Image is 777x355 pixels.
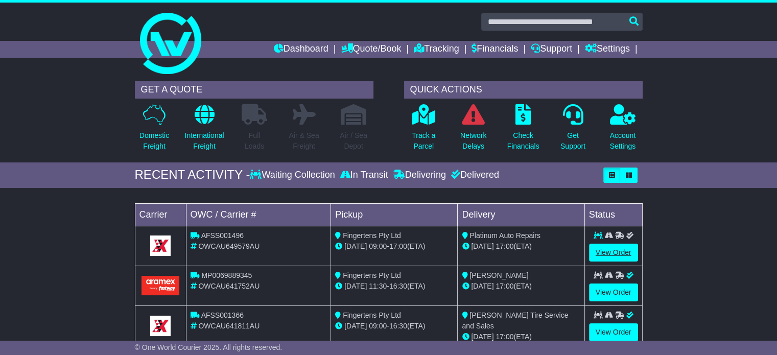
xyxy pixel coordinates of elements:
[331,203,458,226] td: Pickup
[184,104,224,157] a: InternationalFreight
[369,242,387,250] span: 09:00
[585,41,630,58] a: Settings
[412,130,435,152] p: Track a Parcel
[531,41,572,58] a: Support
[343,271,401,279] span: Fingertens Pty Ltd
[250,170,337,181] div: Waiting Collection
[135,168,250,182] div: RECENT ACTIVITY -
[135,81,373,99] div: GET A QUOTE
[340,130,367,152] p: Air / Sea Depot
[507,104,540,157] a: CheckFinancials
[135,203,186,226] td: Carrier
[462,281,580,292] div: (ETA)
[414,41,459,58] a: Tracking
[469,231,540,240] span: Platinum Auto Repairs
[496,333,513,341] span: 17:00
[242,130,267,152] p: Full Loads
[471,242,493,250] span: [DATE]
[462,332,580,342] div: (ETA)
[471,282,493,290] span: [DATE]
[449,170,499,181] div: Delivered
[344,242,367,250] span: [DATE]
[341,41,401,58] a: Quote/Book
[589,323,638,341] a: View Order
[338,170,391,181] div: In Transit
[496,242,513,250] span: 17:00
[335,281,453,292] div: - (ETA)
[369,322,387,330] span: 09:00
[389,322,407,330] span: 16:30
[142,276,180,295] img: Aramex.png
[560,104,586,157] a: GetSupport
[139,130,169,152] p: Domestic Freight
[460,130,486,152] p: Network Delays
[496,282,513,290] span: 17:00
[335,241,453,252] div: - (ETA)
[343,311,401,319] span: Fingertens Pty Ltd
[150,235,171,256] img: GetCarrierServiceLogo
[589,244,638,262] a: View Order
[198,242,260,250] span: OWCAU649579AU
[471,333,493,341] span: [DATE]
[589,283,638,301] a: View Order
[610,130,636,152] p: Account Settings
[462,241,580,252] div: (ETA)
[411,104,436,157] a: Track aParcel
[389,242,407,250] span: 17:00
[344,282,367,290] span: [DATE]
[404,81,643,99] div: QUICK ACTIONS
[150,316,171,336] img: GetCarrierServiceLogo
[135,343,282,351] span: © One World Courier 2025. All rights reserved.
[186,203,331,226] td: OWC / Carrier #
[198,282,260,290] span: OWCAU641752AU
[274,41,328,58] a: Dashboard
[289,130,319,152] p: Air & Sea Freight
[201,231,244,240] span: AFSS001496
[139,104,170,157] a: DomesticFreight
[389,282,407,290] span: 16:30
[609,104,637,157] a: AccountSettings
[584,203,642,226] td: Status
[343,231,401,240] span: Fingertens Pty Ltd
[458,203,584,226] td: Delivery
[472,41,518,58] a: Financials
[335,321,453,332] div: - (ETA)
[344,322,367,330] span: [DATE]
[469,271,528,279] span: [PERSON_NAME]
[462,311,568,330] span: [PERSON_NAME] Tire Service and Sales
[201,311,244,319] span: AFSS001366
[369,282,387,290] span: 11:30
[507,130,539,152] p: Check Financials
[198,322,260,330] span: OWCAU641811AU
[184,130,224,152] p: International Freight
[460,104,487,157] a: NetworkDelays
[560,130,585,152] p: Get Support
[201,271,252,279] span: MP0069889345
[391,170,449,181] div: Delivering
